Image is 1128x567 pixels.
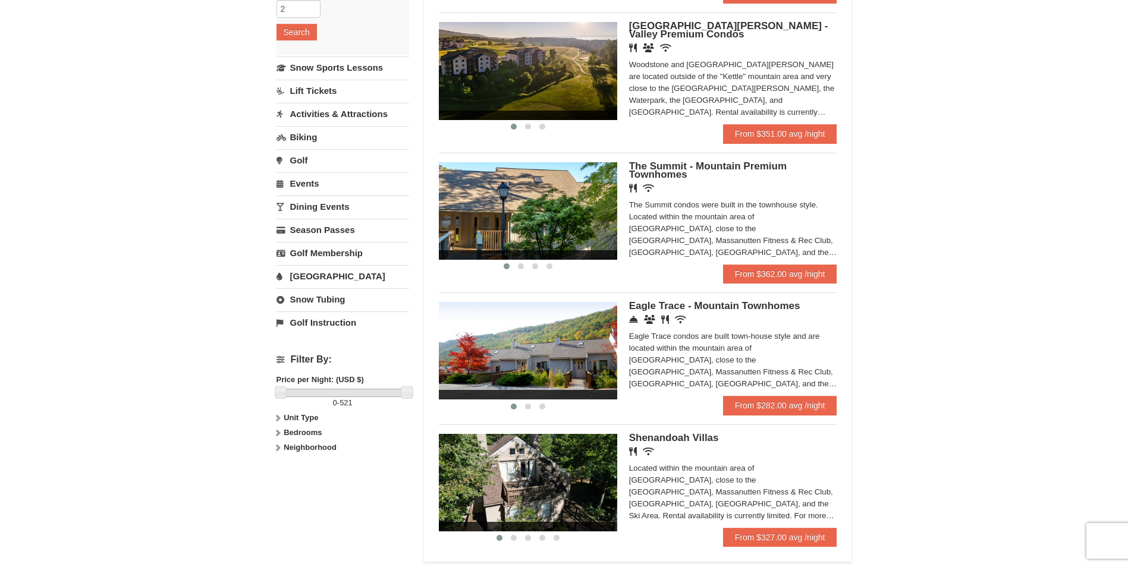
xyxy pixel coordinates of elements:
[276,311,409,333] a: Golf Instruction
[276,265,409,287] a: [GEOGRAPHIC_DATA]
[284,428,322,437] strong: Bedrooms
[276,242,409,264] a: Golf Membership
[629,447,637,456] i: Restaurant
[723,396,837,415] a: From $282.00 avg /night
[643,43,654,52] i: Banquet Facilities
[629,462,837,522] div: Located within the mountain area of [GEOGRAPHIC_DATA], close to the [GEOGRAPHIC_DATA], Massanutte...
[276,397,409,409] label: -
[629,199,837,259] div: The Summit condos were built in the townhouse style. Located within the mountain area of [GEOGRAP...
[629,300,800,311] span: Eagle Trace - Mountain Townhomes
[629,330,837,390] div: Eagle Trace condos are built town-house style and are located within the mountain area of [GEOGRA...
[723,528,837,547] a: From $327.00 avg /night
[276,196,409,218] a: Dining Events
[629,43,637,52] i: Restaurant
[276,354,409,365] h4: Filter By:
[276,288,409,310] a: Snow Tubing
[723,124,837,143] a: From $351.00 avg /night
[643,447,654,456] i: Wireless Internet (free)
[284,413,318,422] strong: Unit Type
[340,398,353,407] span: 521
[660,43,671,52] i: Wireless Internet (free)
[723,264,837,283] a: From $362.00 avg /night
[629,315,638,324] i: Concierge Desk
[661,315,669,324] i: Restaurant
[276,56,409,78] a: Snow Sports Lessons
[276,103,409,125] a: Activities & Attractions
[629,20,828,40] span: [GEOGRAPHIC_DATA][PERSON_NAME] - Valley Premium Condos
[629,184,637,193] i: Restaurant
[675,315,686,324] i: Wireless Internet (free)
[276,219,409,241] a: Season Passes
[629,432,719,443] span: Shenandoah Villas
[276,149,409,171] a: Golf
[629,160,787,180] span: The Summit - Mountain Premium Townhomes
[276,126,409,148] a: Biking
[276,172,409,194] a: Events
[276,375,364,384] strong: Price per Night: (USD $)
[284,443,337,452] strong: Neighborhood
[643,184,654,193] i: Wireless Internet (free)
[644,315,655,324] i: Conference Facilities
[629,59,837,118] div: Woodstone and [GEOGRAPHIC_DATA][PERSON_NAME] are located outside of the "Kettle" mountain area an...
[276,24,317,40] button: Search
[276,80,409,102] a: Lift Tickets
[333,398,337,407] span: 0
